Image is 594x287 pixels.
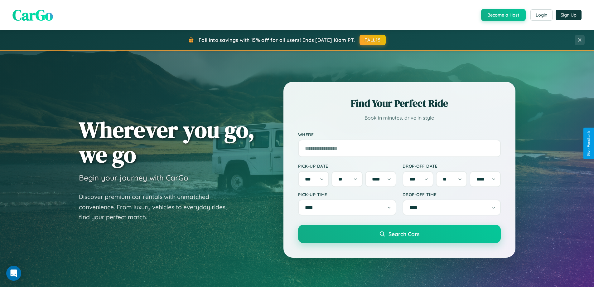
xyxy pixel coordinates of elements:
h3: Begin your journey with CarGo [79,173,188,182]
h2: Find Your Perfect Ride [298,96,501,110]
button: Become a Host [481,9,526,21]
button: Login [530,9,553,21]
div: Open Intercom Messenger [6,266,21,281]
label: Pick-up Date [298,163,396,169]
h1: Wherever you go, we go [79,117,255,167]
label: Drop-off Time [403,192,501,197]
label: Where [298,132,501,137]
button: Sign Up [556,10,582,20]
span: Fall into savings with 15% off for all users! Ends [DATE] 10am PT. [199,37,355,43]
button: Search Cars [298,225,501,243]
button: FALL15 [360,35,386,45]
p: Book in minutes, drive in style [298,113,501,122]
label: Drop-off Date [403,163,501,169]
span: Search Cars [389,230,419,237]
span: CarGo [12,5,53,25]
div: Give Feedback [587,131,591,156]
label: Pick-up Time [298,192,396,197]
p: Discover premium car rentals with unmatched convenience. From luxury vehicles to everyday rides, ... [79,192,235,222]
